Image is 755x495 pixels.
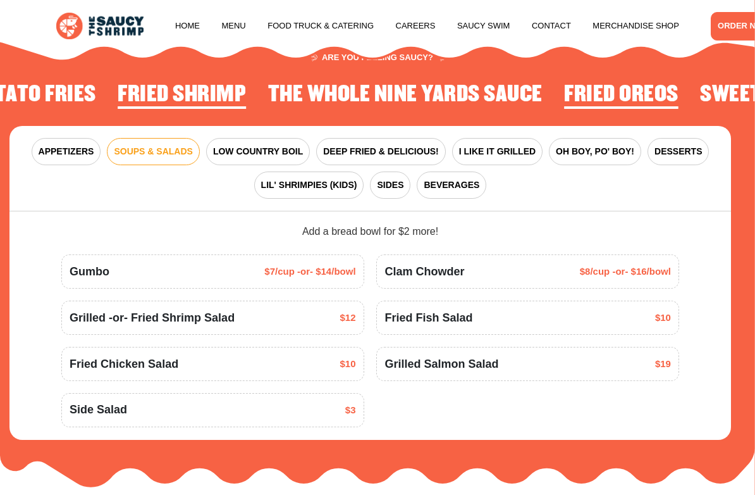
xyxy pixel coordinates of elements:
a: Menu [221,2,245,50]
span: $10 [340,357,356,372]
span: Fried Fish Salad [384,310,472,327]
span: $7/cup -or- $14/bowl [264,265,355,279]
button: BEVERAGES [417,172,486,199]
button: DESSERTS [648,138,709,165]
button: DEEP FRIED & DELICIOUS! [316,138,446,165]
a: Contact [532,2,571,50]
div: Add a bread bowl for $2 more! [61,224,680,239]
span: SIDES [377,179,403,192]
button: LOW COUNTRY BOIL [206,138,310,165]
span: $10 [655,311,671,325]
span: Fried Chicken Salad [70,356,178,373]
span: LOW COUNTRY BOIL [213,145,303,158]
span: LIL' SHRIMPIES (KIDS) [261,179,357,192]
span: DEEP FRIED & DELICIOUS! [323,145,439,158]
h2: Fried Oreos [564,82,678,107]
button: I LIKE IT GRILLED [452,138,543,165]
button: SIDES [370,172,410,199]
span: BEVERAGES [424,179,479,192]
span: $8/cup -or- $16/bowl [580,265,671,279]
a: Merchandise Shop [592,2,679,50]
h2: Fried Shrimp [118,82,246,107]
span: OH BOY, PO' BOY! [556,145,634,158]
span: APPETIZERS [39,145,94,158]
a: Food Truck & Catering [267,2,374,50]
span: I LIKE IT GRILLED [459,145,536,158]
span: Grilled Salmon Salad [384,356,498,373]
span: Gumbo [70,263,109,280]
span: $19 [655,357,671,372]
span: $3 [345,403,356,418]
span: DESSERTS [654,145,702,158]
h2: The Whole Nine Yards Sauce [268,82,543,107]
li: 2 of 4 [268,82,543,110]
button: SOUPS & SALADS [107,138,199,165]
a: Careers [396,2,436,50]
span: Grilled -or- Fried Shrimp Salad [70,310,235,327]
button: OH BOY, PO' BOY! [549,138,641,165]
li: 1 of 4 [118,82,246,110]
span: Side Salad [70,401,127,418]
button: APPETIZERS [32,138,101,165]
span: SOUPS & SALADS [114,145,192,158]
button: LIL' SHRIMPIES (KIDS) [254,172,364,199]
a: Saucy Swim [457,2,510,50]
span: $12 [340,311,356,325]
img: logo [56,13,144,39]
span: Clam Chowder [384,263,464,280]
li: 3 of 4 [564,82,678,110]
a: Home [175,2,200,50]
